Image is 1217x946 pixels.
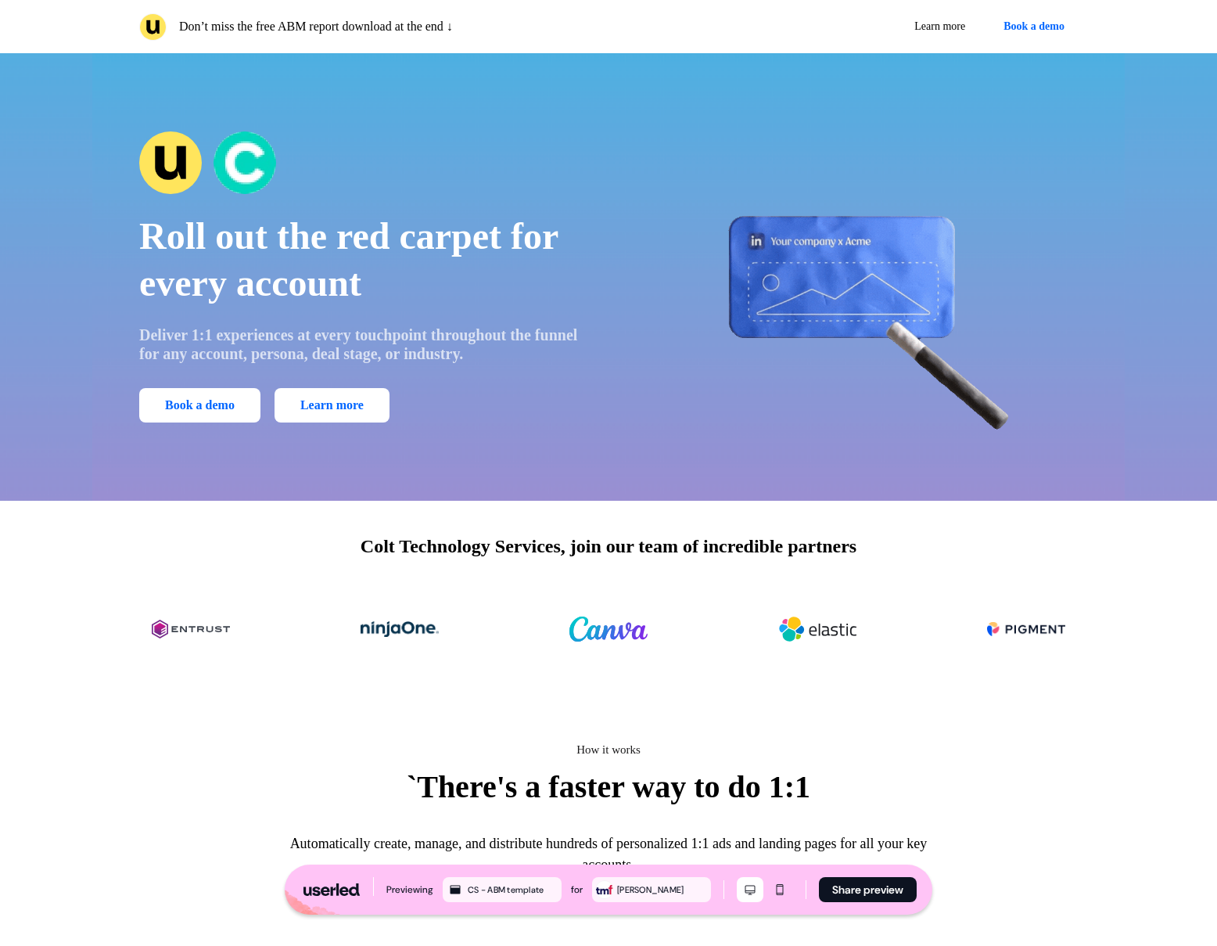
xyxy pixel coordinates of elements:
[386,882,433,897] div: Previewing
[819,877,917,902] button: Share preview
[139,326,587,363] p: Deliver 1:1 experiences at every touchpoint throughout the funnel for any account, persona, deal ...
[902,13,978,41] a: Learn more
[139,215,558,304] span: Roll out the red carpet for every account
[990,13,1078,41] button: Book a demo
[275,388,390,423] a: Learn more
[766,877,793,902] button: Mobile mode
[407,768,810,805] p: `There's a faster way to do 1:1
[617,883,708,897] div: [PERSON_NAME]
[179,17,453,36] p: Don’t miss the free ABM report download at the end ↓
[571,882,583,897] div: for
[468,883,558,897] div: CS - ABM template
[361,532,856,560] p: Colt Technology Services, join our team of incredible partners
[576,743,641,756] span: How it works
[280,833,937,876] h2: Automatically create, manage, and distribute hundreds of personalized 1:1 ads and landing pages f...
[737,877,763,902] button: Desktop mode
[139,388,260,423] button: Book a demo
